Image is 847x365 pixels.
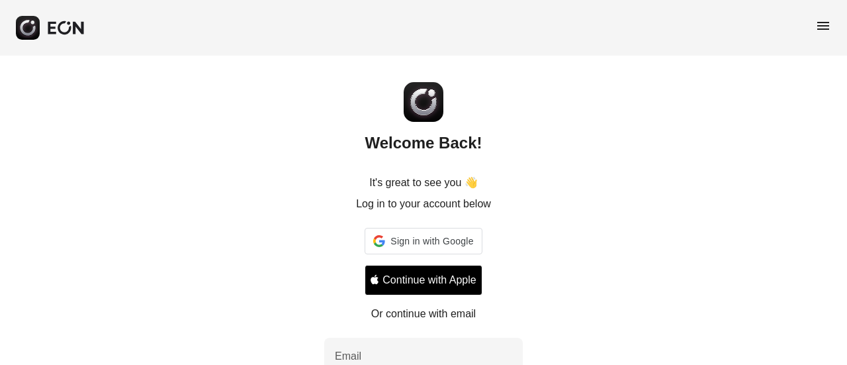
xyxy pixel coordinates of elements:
span: Sign in with Google [390,233,473,249]
p: It's great to see you 👋 [369,175,478,191]
label: Email [335,348,361,364]
p: Log in to your account below [356,196,491,212]
h2: Welcome Back! [365,132,482,154]
span: menu [815,18,831,34]
p: Or continue with email [371,306,476,322]
button: Signin with apple ID [365,265,482,295]
div: Sign in with Google [365,228,482,254]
